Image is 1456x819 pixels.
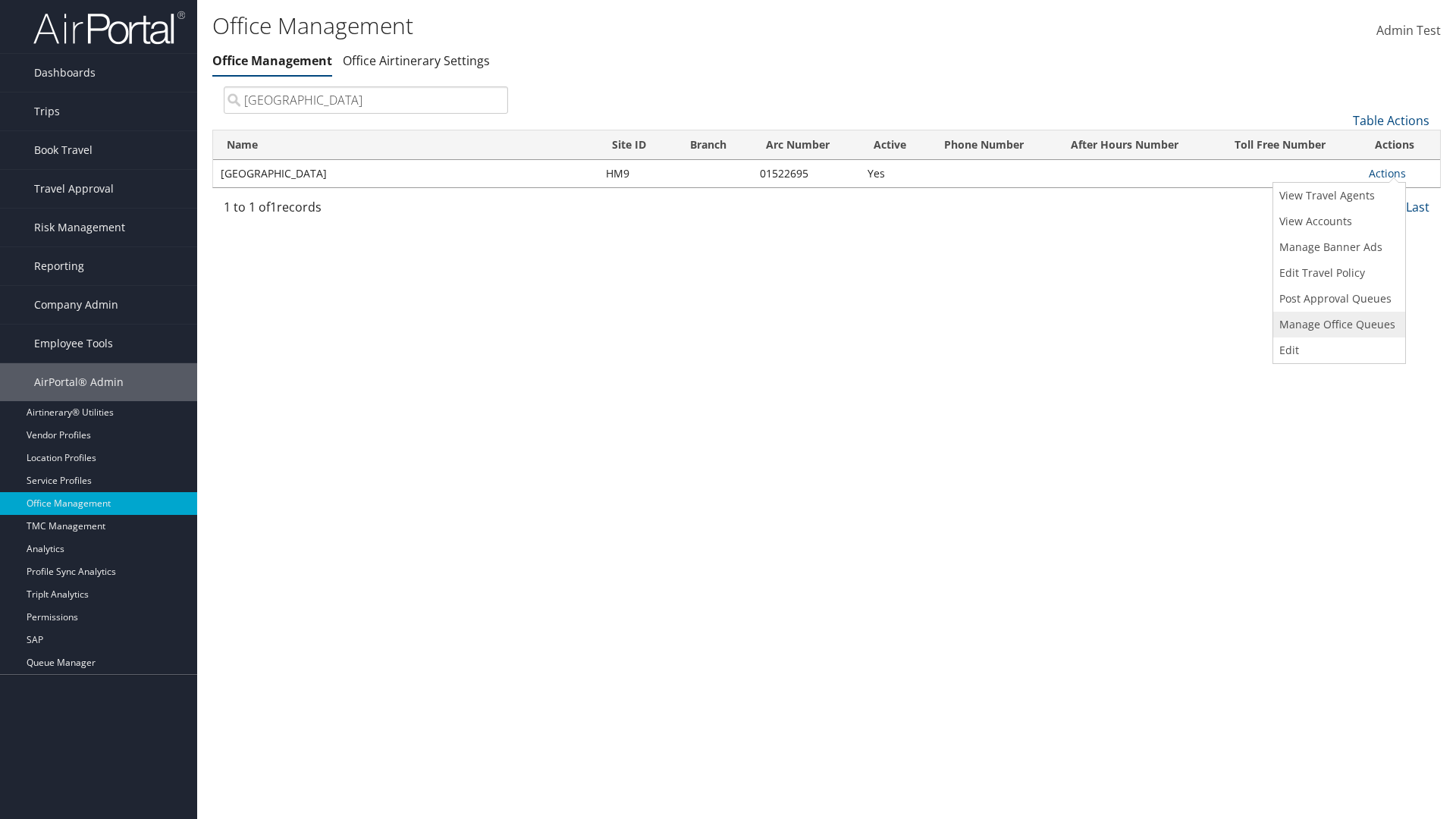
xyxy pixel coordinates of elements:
th: After Hours Number: activate to sort column ascending [1057,130,1221,160]
span: Company Admin [34,286,118,324]
span: Risk Management [34,209,125,246]
td: HM9 [598,160,676,187]
a: Post Approval Queues [1273,286,1401,312]
div: 1 to 1 of records [224,198,508,224]
a: Actions [1369,166,1406,180]
th: Toll Free Number: activate to sort column ascending [1221,130,1361,160]
th: Actions [1361,130,1440,160]
th: Arc Number: activate to sort column ascending [752,130,860,160]
span: AirPortal® Admin [34,363,124,401]
th: Phone Number: activate to sort column ascending [930,130,1057,160]
td: Yes [860,160,931,187]
span: Travel Approval [34,170,114,208]
span: Dashboards [34,54,96,92]
a: Manage Banner Ads [1273,234,1401,260]
a: View Accounts [1273,209,1401,234]
a: Last [1406,199,1429,215]
a: Admin Test [1376,8,1441,55]
a: Edit Travel Policy [1273,260,1401,286]
a: Office Airtinerary Settings [343,52,490,69]
a: Edit [1273,337,1401,363]
a: View Travel Agents [1273,183,1401,209]
span: Book Travel [34,131,93,169]
td: [GEOGRAPHIC_DATA] [213,160,598,187]
th: Branch: activate to sort column ascending [676,130,752,160]
input: Search [224,86,508,114]
th: Site ID: activate to sort column ascending [598,130,676,160]
a: Table Actions [1353,112,1429,129]
span: Reporting [34,247,84,285]
h1: Office Management [212,10,1031,42]
img: airportal-logo.png [33,10,185,45]
span: 1 [270,199,277,215]
th: Name: activate to sort column ascending [213,130,598,160]
span: Employee Tools [34,325,113,362]
td: 01522695 [752,160,860,187]
span: Admin Test [1376,22,1441,39]
a: Manage Office Queues [1273,312,1401,337]
a: Office Management [212,52,332,69]
th: Active: activate to sort column ascending [860,130,931,160]
span: Trips [34,93,60,130]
